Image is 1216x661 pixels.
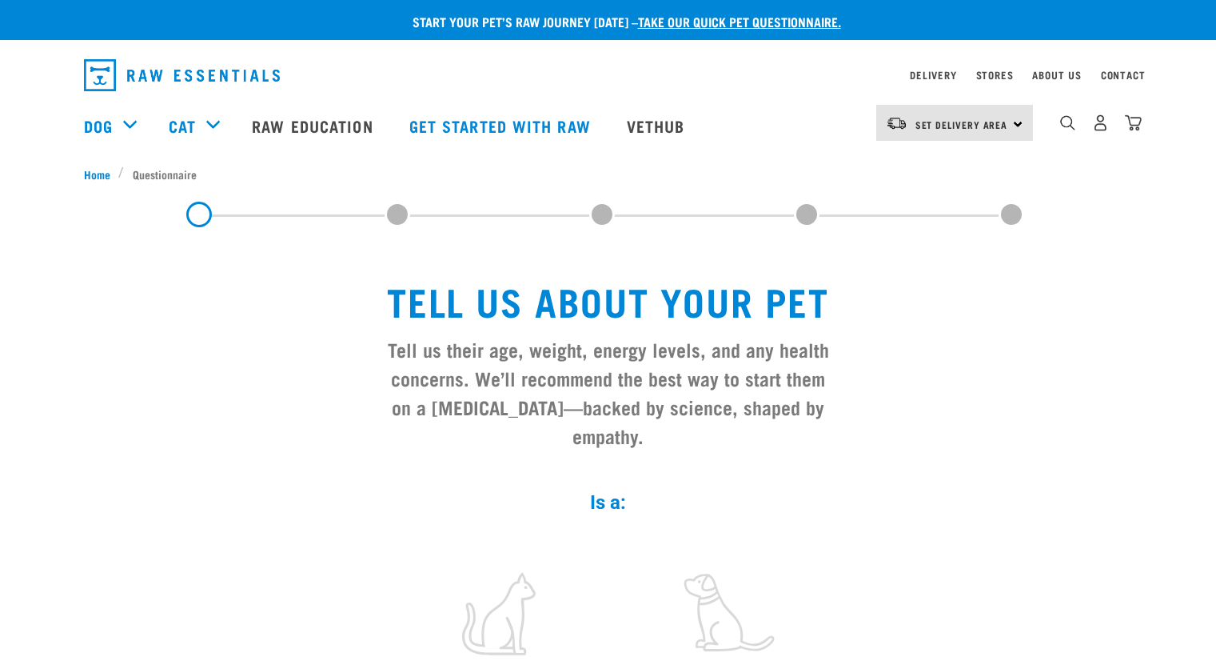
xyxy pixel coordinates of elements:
[1060,115,1075,130] img: home-icon-1@2x.png
[611,94,705,158] a: Vethub
[1101,72,1146,78] a: Contact
[84,59,280,91] img: Raw Essentials Logo
[236,94,393,158] a: Raw Education
[1032,72,1081,78] a: About Us
[886,116,907,130] img: van-moving.png
[976,72,1014,78] a: Stores
[84,166,1133,182] nav: breadcrumbs
[910,72,956,78] a: Delivery
[381,278,835,322] h1: Tell us about your pet
[84,166,110,182] span: Home
[84,114,113,138] a: Dog
[71,53,1146,98] nav: dropdown navigation
[638,18,841,25] a: take our quick pet questionnaire.
[369,488,848,517] label: Is a:
[1125,114,1142,131] img: home-icon@2x.png
[393,94,611,158] a: Get started with Raw
[169,114,196,138] a: Cat
[915,122,1008,127] span: Set Delivery Area
[84,166,119,182] a: Home
[1092,114,1109,131] img: user.png
[381,335,835,450] h3: Tell us their age, weight, energy levels, and any health concerns. We’ll recommend the best way t...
